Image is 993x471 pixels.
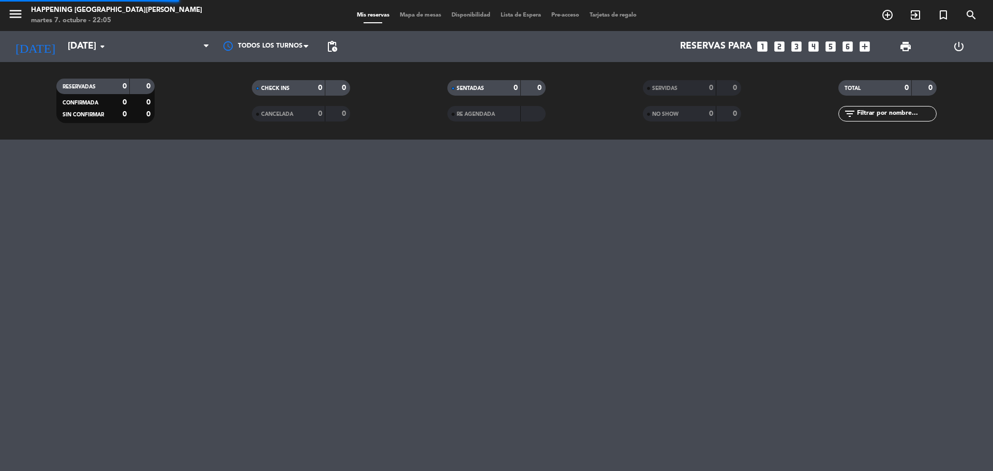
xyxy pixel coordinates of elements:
i: add_box [858,40,871,53]
span: Disponibilidad [446,12,495,18]
span: TOTAL [845,86,861,91]
strong: 0 [514,84,518,92]
span: Reservas para [680,41,752,52]
span: Tarjetas de regalo [584,12,642,18]
strong: 0 [537,84,544,92]
strong: 0 [318,110,322,117]
strong: 0 [733,84,739,92]
i: exit_to_app [909,9,922,21]
strong: 0 [123,111,127,118]
div: martes 7. octubre - 22:05 [31,16,202,26]
i: menu [8,6,23,22]
strong: 0 [123,83,127,90]
strong: 0 [928,84,935,92]
i: looks_one [756,40,769,53]
span: SIN CONFIRMAR [63,112,104,117]
i: [DATE] [8,35,63,58]
div: Happening [GEOGRAPHIC_DATA][PERSON_NAME] [31,5,202,16]
button: menu [8,6,23,25]
strong: 0 [905,84,909,92]
i: filter_list [844,108,856,120]
i: arrow_drop_down [96,40,109,53]
span: Lista de Espera [495,12,546,18]
i: turned_in_not [937,9,950,21]
span: NO SHOW [652,112,679,117]
i: looks_two [773,40,786,53]
i: looks_6 [841,40,854,53]
span: SENTADAS [457,86,484,91]
strong: 0 [342,84,348,92]
strong: 0 [318,84,322,92]
span: Pre-acceso [546,12,584,18]
i: search [965,9,977,21]
strong: 0 [709,110,713,117]
span: Mapa de mesas [395,12,446,18]
i: looks_3 [790,40,803,53]
span: CONFIRMADA [63,100,98,105]
span: CHECK INS [261,86,290,91]
i: add_circle_outline [881,9,894,21]
span: RE AGENDADA [457,112,495,117]
strong: 0 [342,110,348,117]
input: Filtrar por nombre... [856,108,936,119]
span: print [899,40,912,53]
span: Mis reservas [352,12,395,18]
span: SERVIDAS [652,86,678,91]
strong: 0 [146,111,153,118]
strong: 0 [123,99,127,106]
div: LOG OUT [932,31,985,62]
span: pending_actions [326,40,338,53]
strong: 0 [146,99,153,106]
strong: 0 [709,84,713,92]
strong: 0 [146,83,153,90]
span: CANCELADA [261,112,293,117]
i: power_settings_new [953,40,965,53]
span: RESERVADAS [63,84,96,89]
strong: 0 [733,110,739,117]
i: looks_4 [807,40,820,53]
i: looks_5 [824,40,837,53]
